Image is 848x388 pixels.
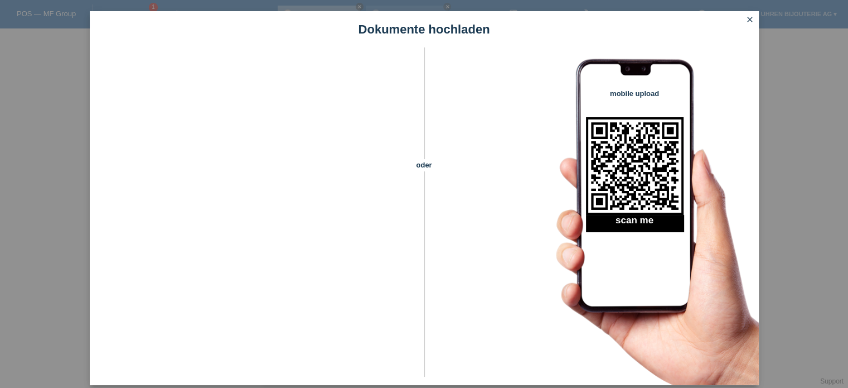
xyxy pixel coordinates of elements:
span: oder [405,159,444,171]
h4: mobile upload [586,89,684,98]
iframe: Upload [106,75,405,355]
h1: Dokumente hochladen [90,22,759,36]
h2: scan me [586,215,684,232]
i: close [745,15,754,24]
a: close [743,14,757,27]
